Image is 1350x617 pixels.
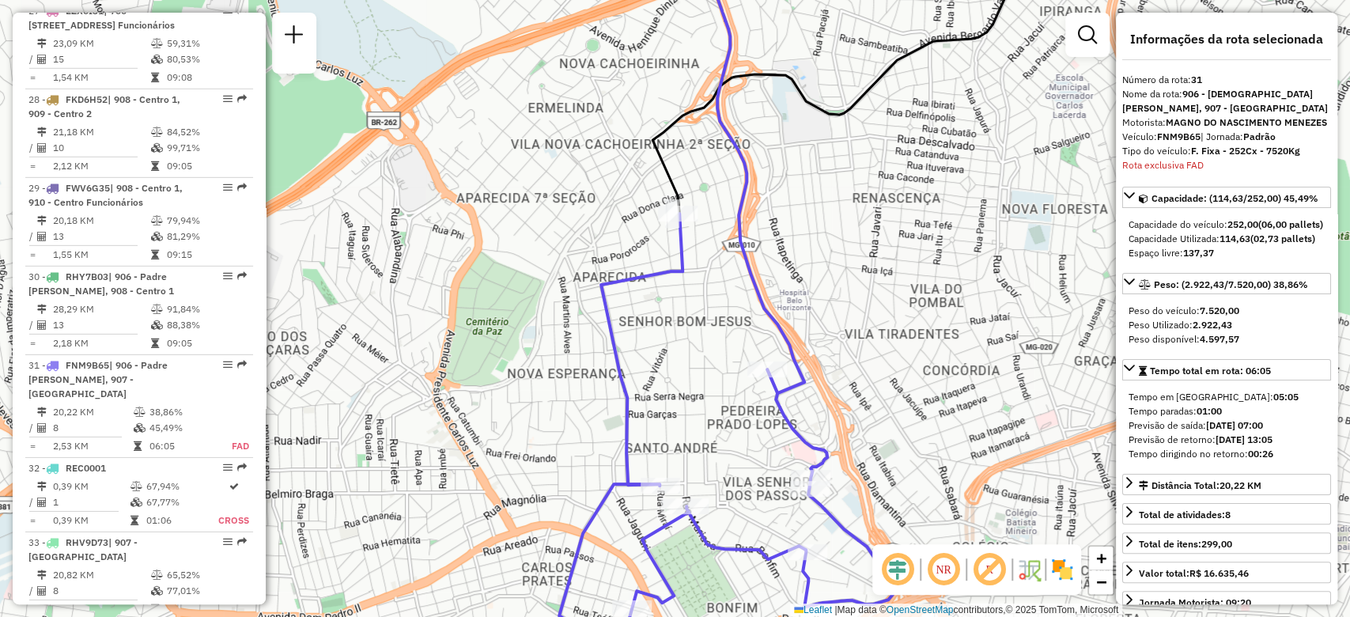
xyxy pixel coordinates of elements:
[1122,503,1331,524] a: Total de atividades:8
[1216,433,1272,445] strong: [DATE] 13:05
[237,463,247,472] em: Rota exportada
[28,5,175,31] span: | 700 - [STREET_ADDRESS] Funcionários
[166,301,246,317] td: 91,84%
[28,271,174,297] span: 30 -
[1122,211,1331,267] div: Capacidade: (114,63/252,00) 45,49%
[1089,547,1113,570] a: Zoom in
[1122,158,1331,172] div: Rota exclusiva FAD
[52,404,133,420] td: 20,22 KM
[1122,88,1328,114] strong: 906 - [DEMOGRAPHIC_DATA] [PERSON_NAME], 907 - [GEOGRAPHIC_DATA]
[1129,232,1325,246] div: Capacidade Utilizada:
[1129,433,1325,447] div: Previsão de retorno:
[28,182,183,208] span: | 908 - Centro 1, 910 - Centro Funcionários
[37,570,47,580] i: Distância Total
[149,404,214,420] td: 38,86%
[52,51,150,67] td: 15
[1122,591,1331,612] a: Jornada Motorista: 09:20
[146,479,217,494] td: 67,94%
[52,420,133,436] td: 8
[151,127,163,137] i: % de utilização do peso
[166,140,246,156] td: 99,71%
[1129,318,1325,332] div: Peso Utilizado:
[1129,404,1325,418] div: Tempo paradas:
[237,537,247,547] em: Rota exportada
[37,216,47,225] i: Distância Total
[28,438,36,454] td: =
[1150,365,1271,377] span: Tempo total em rota: 06:05
[1139,596,1251,610] div: Jornada Motorista: 09:20
[1197,405,1222,417] strong: 01:00
[1129,332,1325,346] div: Peso disponível:
[130,516,138,525] i: Tempo total em rota
[37,498,47,507] i: Total de Atividades
[1139,566,1249,581] div: Valor total:
[28,359,168,399] span: | 906 - Padre [PERSON_NAME], 907 - [GEOGRAPHIC_DATA]
[166,601,246,617] td: 06:14
[1139,509,1231,520] span: Total de atividades:
[1122,32,1331,47] h4: Informações da rota selecionada
[28,536,138,562] span: 33 -
[1151,192,1318,204] span: Capacidade: (114,63/252,00) 45,49%
[1129,447,1325,461] div: Tempo dirigindo no retorno:
[166,213,246,229] td: 79,94%
[52,124,150,140] td: 21,18 KM
[1122,73,1331,87] div: Número da rota:
[1166,116,1327,128] strong: MAGNO DO NASCIMENTO MENEZES
[52,601,150,617] td: 2,60 KM
[1122,187,1331,208] a: Capacidade: (114,63/252,00) 45,49%
[1183,247,1214,259] strong: 137,37
[52,438,133,454] td: 2,53 KM
[28,182,183,208] span: 29 -
[1122,384,1331,467] div: Tempo total em rota: 06:05
[28,93,180,119] span: | 908 - Centro 1, 909 - Centro 2
[834,604,837,615] span: |
[1122,297,1331,353] div: Peso: (2.922,43/7.520,00) 38,86%
[1049,557,1075,582] img: Exibir/Ocultar setores
[146,494,217,510] td: 67,77%
[1129,218,1325,232] div: Capacidade do veículo:
[130,482,142,491] i: % de utilização do peso
[1206,419,1263,431] strong: [DATE] 07:00
[1191,74,1202,85] strong: 31
[223,360,233,369] em: Opções
[1129,246,1325,260] div: Espaço livre:
[66,271,108,282] span: RHY7B03
[166,36,246,51] td: 59,31%
[1122,474,1331,495] a: Distância Total:20,22 KM
[28,140,36,156] td: /
[151,604,159,614] i: Tempo total em rota
[1250,233,1315,244] strong: (02,73 pallets)
[223,94,233,104] em: Opções
[1122,115,1331,130] div: Motorista:
[151,586,163,596] i: % de utilização da cubagem
[52,158,150,174] td: 2,12 KM
[66,536,108,548] span: RHV9D73
[1096,548,1106,568] span: +
[229,482,239,491] i: Rota otimizada
[37,39,47,48] i: Distância Total
[52,583,150,599] td: 8
[1096,572,1106,592] span: −
[925,551,962,589] span: Ocultar NR
[52,335,150,351] td: 2,18 KM
[790,604,1122,617] div: Map data © contributors,© 2025 TomTom, Microsoft
[28,271,174,297] span: | 906 - Padre [PERSON_NAME], 908 - Centro 1
[1200,305,1239,316] strong: 7.520,00
[1201,131,1276,142] span: | Jornada:
[52,70,150,85] td: 1,54 KM
[1189,567,1249,579] strong: R$ 16.635,46
[66,359,109,371] span: FNM9B65
[28,335,36,351] td: =
[66,5,104,17] span: EZX0I31
[1258,218,1323,230] strong: (06,00 pallets)
[1129,418,1325,433] div: Previsão de saída:
[28,513,36,528] td: =
[52,247,150,263] td: 1,55 KM
[151,55,163,64] i: % de utilização da cubagem
[1227,218,1258,230] strong: 252,00
[794,604,832,615] a: Leaflet
[66,462,106,474] span: REC0001
[1122,532,1331,554] a: Total de itens:299,00
[166,51,246,67] td: 80,53%
[151,73,159,82] i: Tempo total em rota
